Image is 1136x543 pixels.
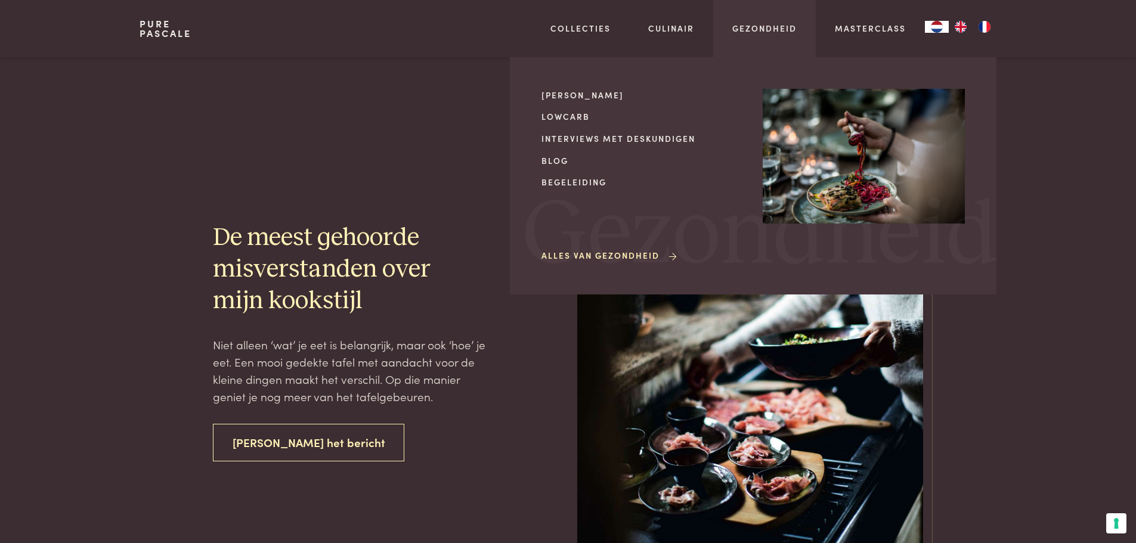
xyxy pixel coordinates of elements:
p: Niet alleen ‘wat’ je eet is belangrijk, maar ook ‘hoe’ je eet. Een mooi gedekte tafel met aandach... [213,336,486,405]
a: [PERSON_NAME] [541,89,744,101]
a: PurePascale [140,19,191,38]
a: Alles van Gezondheid [541,249,679,262]
a: Begeleiding [541,176,744,188]
ul: Language list [949,21,996,33]
img: Gezondheid [763,89,965,224]
a: Collecties [550,22,611,35]
a: [PERSON_NAME] het bericht [213,424,405,461]
aside: Language selected: Nederlands [925,21,996,33]
a: Culinair [648,22,694,35]
a: Gezondheid [732,22,797,35]
a: EN [949,21,973,33]
a: Blog [541,154,744,167]
a: Masterclass [835,22,906,35]
a: NL [925,21,949,33]
button: Uw voorkeuren voor toestemming voor trackingtechnologieën [1106,513,1126,533]
a: Interviews met deskundigen [541,132,744,145]
h2: De meest gehoorde misverstanden over mijn kookstijl [213,222,486,317]
a: FR [973,21,996,33]
div: Language [925,21,949,33]
span: Gezondheid [522,190,998,281]
a: Lowcarb [541,110,744,123]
